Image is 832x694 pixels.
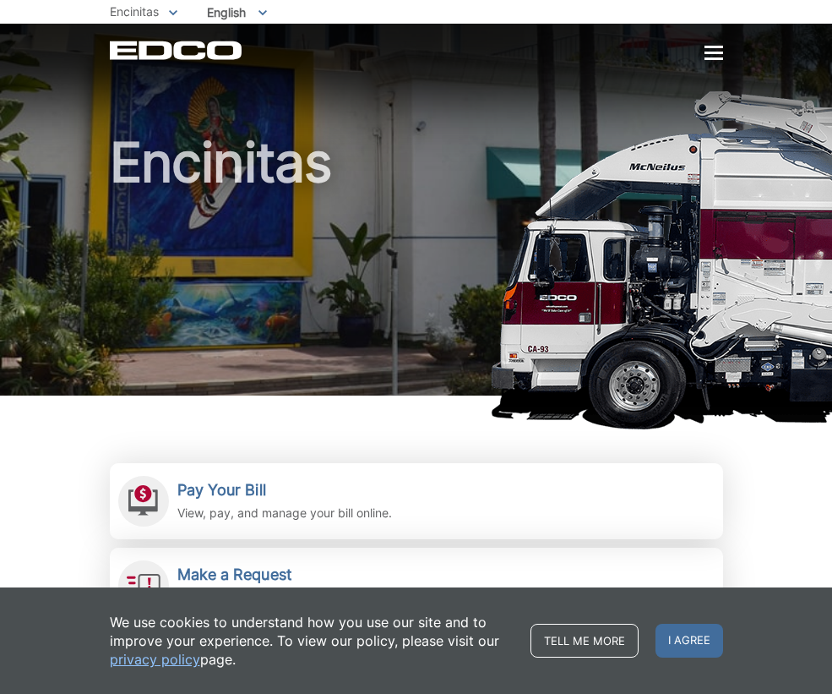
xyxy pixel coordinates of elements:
[177,481,392,500] h2: Pay Your Bill
[110,548,723,624] a: Make a Request Send a service request to EDCO.
[177,566,358,584] h2: Make a Request
[530,624,639,658] a: Tell me more
[177,504,392,522] p: View, pay, and manage your bill online.
[110,650,200,669] a: privacy policy
[110,41,244,60] a: EDCD logo. Return to the homepage.
[110,135,723,403] h1: Encinitas
[110,4,159,19] span: Encinitas
[655,624,723,658] span: I agree
[110,463,723,539] a: Pay Your Bill View, pay, and manage your bill online.
[110,613,514,669] p: We use cookies to understand how you use our site and to improve your experience. To view our pol...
